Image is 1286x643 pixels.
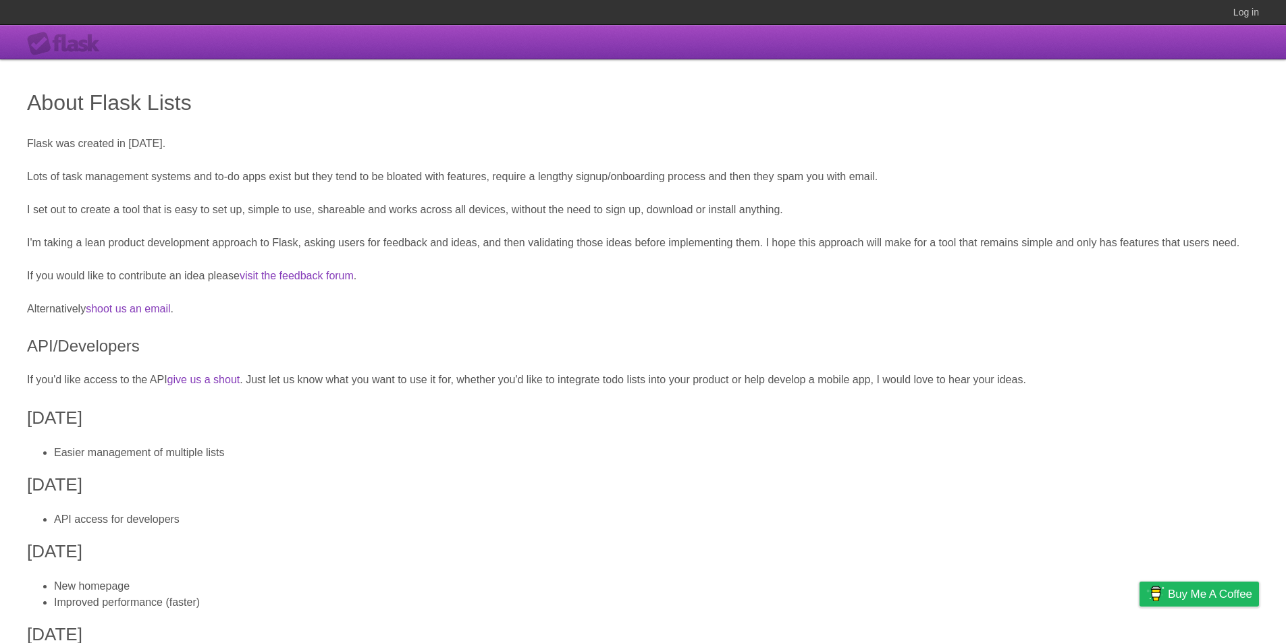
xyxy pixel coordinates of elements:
h2: API/Developers [27,334,1259,358]
div: Flask [27,32,108,56]
h3: [DATE] [27,538,1259,565]
p: If you would like to contribute an idea please . [27,268,1259,284]
a: visit the feedback forum [240,270,354,281]
p: Flask was created in [DATE]. [27,136,1259,152]
a: shoot us an email [86,303,170,314]
h1: About Flask Lists [27,86,1259,119]
img: Buy me a coffee [1146,582,1164,605]
p: Alternatively . [27,301,1259,317]
p: I'm taking a lean product development approach to Flask, asking users for feedback and ideas, and... [27,235,1259,251]
li: API access for developers [54,511,1259,528]
li: Easier management of multiple lists [54,445,1259,461]
p: Lots of task management systems and to-do apps exist but they tend to be bloated with features, r... [27,169,1259,185]
a: Buy me a coffee [1140,582,1259,607]
li: Improved performance (faster) [54,594,1259,611]
span: Buy me a coffee [1168,582,1252,606]
li: New homepage [54,578,1259,594]
h3: [DATE] [27,472,1259,498]
p: If you'd like access to the API . Just let us know what you want to use it for, whether you'd lik... [27,372,1259,388]
a: give us a shout [167,374,240,385]
h3: [DATE] [27,405,1259,431]
p: I set out to create a tool that is easy to set up, simple to use, shareable and works across all ... [27,202,1259,218]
